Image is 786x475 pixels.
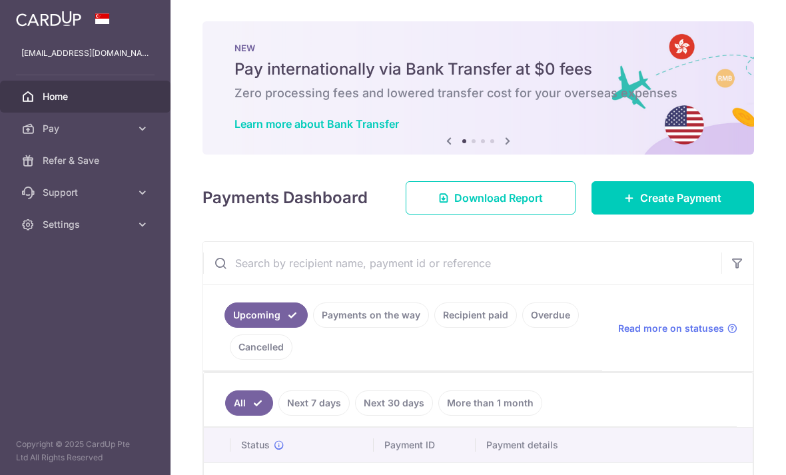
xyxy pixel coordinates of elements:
[476,428,773,462] th: Payment details
[591,181,754,215] a: Create Payment
[434,302,517,328] a: Recipient paid
[225,390,273,416] a: All
[202,21,754,155] img: Bank transfer banner
[618,322,737,335] a: Read more on statuses
[21,47,149,60] p: [EMAIL_ADDRESS][DOMAIN_NAME]
[355,390,433,416] a: Next 30 days
[43,122,131,135] span: Pay
[202,186,368,210] h4: Payments Dashboard
[374,428,476,462] th: Payment ID
[43,218,131,231] span: Settings
[241,438,270,452] span: Status
[234,43,722,53] p: NEW
[43,186,131,199] span: Support
[522,302,579,328] a: Overdue
[43,154,131,167] span: Refer & Save
[313,302,429,328] a: Payments on the way
[43,90,131,103] span: Home
[234,59,722,80] h5: Pay internationally via Bank Transfer at $0 fees
[278,390,350,416] a: Next 7 days
[16,11,81,27] img: CardUp
[640,190,721,206] span: Create Payment
[234,85,722,101] h6: Zero processing fees and lowered transfer cost for your overseas expenses
[438,390,542,416] a: More than 1 month
[234,117,399,131] a: Learn more about Bank Transfer
[203,242,721,284] input: Search by recipient name, payment id or reference
[454,190,543,206] span: Download Report
[230,334,292,360] a: Cancelled
[224,302,308,328] a: Upcoming
[406,181,576,215] a: Download Report
[618,322,724,335] span: Read more on statuses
